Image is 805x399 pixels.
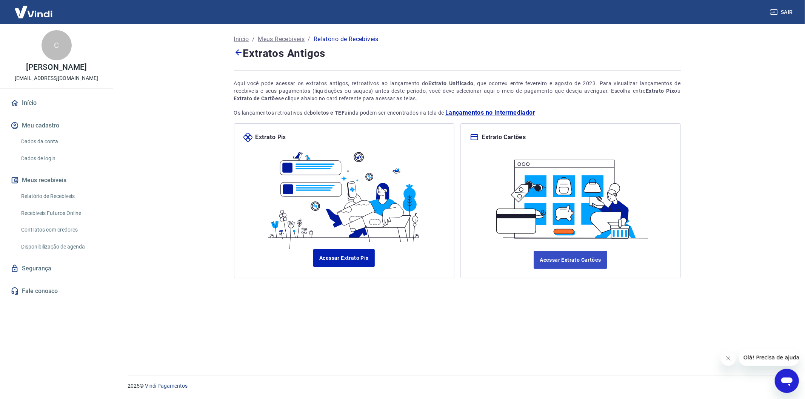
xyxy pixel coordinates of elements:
a: Acessar Extrato Pix [313,249,375,267]
span: Olá! Precisa de ajuda? [5,5,63,11]
p: Os lançamentos retroativos de ainda podem ser encontrados na tela de [234,108,681,117]
p: 2025 © [128,382,787,390]
a: Contratos com credores [18,222,104,238]
div: C [42,30,72,60]
a: Acessar Extrato Cartões [534,251,607,269]
iframe: Botão para abrir a janela de mensagens [775,369,799,393]
iframe: Fechar mensagem [721,351,736,366]
a: Disponibilização de agenda [18,239,104,255]
a: Recebíveis Futuros Online [18,206,104,221]
img: ilustrapix.38d2ed8fdf785898d64e9b5bf3a9451d.svg [263,142,425,249]
a: Vindi Pagamentos [145,383,188,389]
a: Segurança [9,260,104,277]
button: Meus recebíveis [9,172,104,189]
a: Início [9,95,104,111]
img: ilustracard.1447bf24807628a904eb562bb34ea6f9.svg [490,151,651,242]
h4: Extratos Antigos [234,45,681,61]
a: Meus Recebíveis [258,35,305,44]
p: Extrato Pix [256,133,286,142]
button: Meu cadastro [9,117,104,134]
strong: Extrato de Cartões [234,95,281,101]
div: Aqui você pode acessar os extratos antigos, retroativos ao lançamento do , que ocorreu entre feve... [234,80,681,102]
a: Lançamentos no Intermediador [445,108,535,117]
p: [PERSON_NAME] [26,63,86,71]
button: Sair [769,5,796,19]
p: Extrato Cartões [482,133,526,142]
a: Relatório de Recebíveis [18,189,104,204]
strong: Extrato Unificado [428,80,474,86]
img: Vindi [9,0,58,23]
iframe: Mensagem da empresa [739,349,799,366]
p: / [252,35,255,44]
p: [EMAIL_ADDRESS][DOMAIN_NAME] [15,74,98,82]
strong: Extrato Pix [646,88,674,94]
p: / [308,35,310,44]
a: Dados da conta [18,134,104,149]
p: Relatório de Recebíveis [314,35,379,44]
a: Início [234,35,249,44]
a: Dados de login [18,151,104,166]
a: Fale conosco [9,283,104,299]
strong: boletos e TEF [310,110,345,116]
